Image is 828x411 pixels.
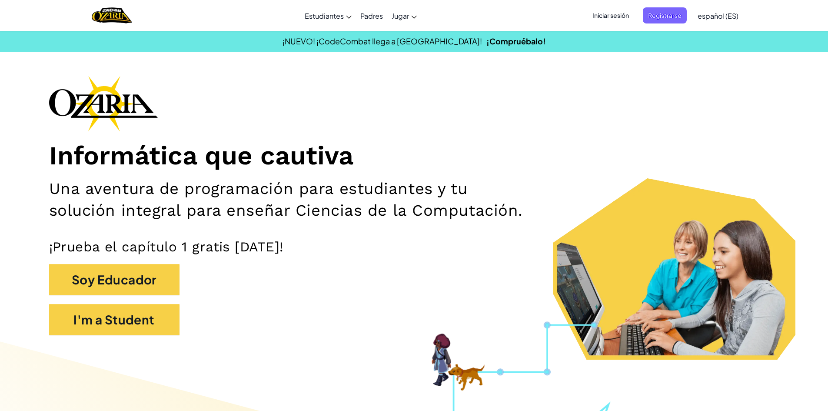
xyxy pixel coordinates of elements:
[49,178,539,221] h2: Una aventura de programación para estudiantes y tu solución integral para enseñar Ciencias de la ...
[92,7,132,24] a: Ozaria by CodeCombat logo
[49,76,158,131] img: Ozaria branding logo
[49,304,180,335] button: I'm a Student
[643,7,687,23] button: Registrarse
[305,11,344,20] span: Estudiantes
[387,4,421,27] a: Jugar
[392,11,409,20] span: Jugar
[356,4,387,27] a: Padres
[49,238,779,255] p: ¡Prueba el capítulo 1 gratis [DATE]!
[49,264,180,295] button: Soy Educador
[92,7,132,24] img: Home
[49,140,779,172] h1: Informática que cautiva
[698,11,738,20] span: español (ES)
[693,4,743,27] a: español (ES)
[486,36,546,46] a: ¡Compruébalo!
[283,36,482,46] span: ¡NUEVO! ¡CodeCombat llega a [GEOGRAPHIC_DATA]!
[587,7,634,23] button: Iniciar sesión
[300,4,356,27] a: Estudiantes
